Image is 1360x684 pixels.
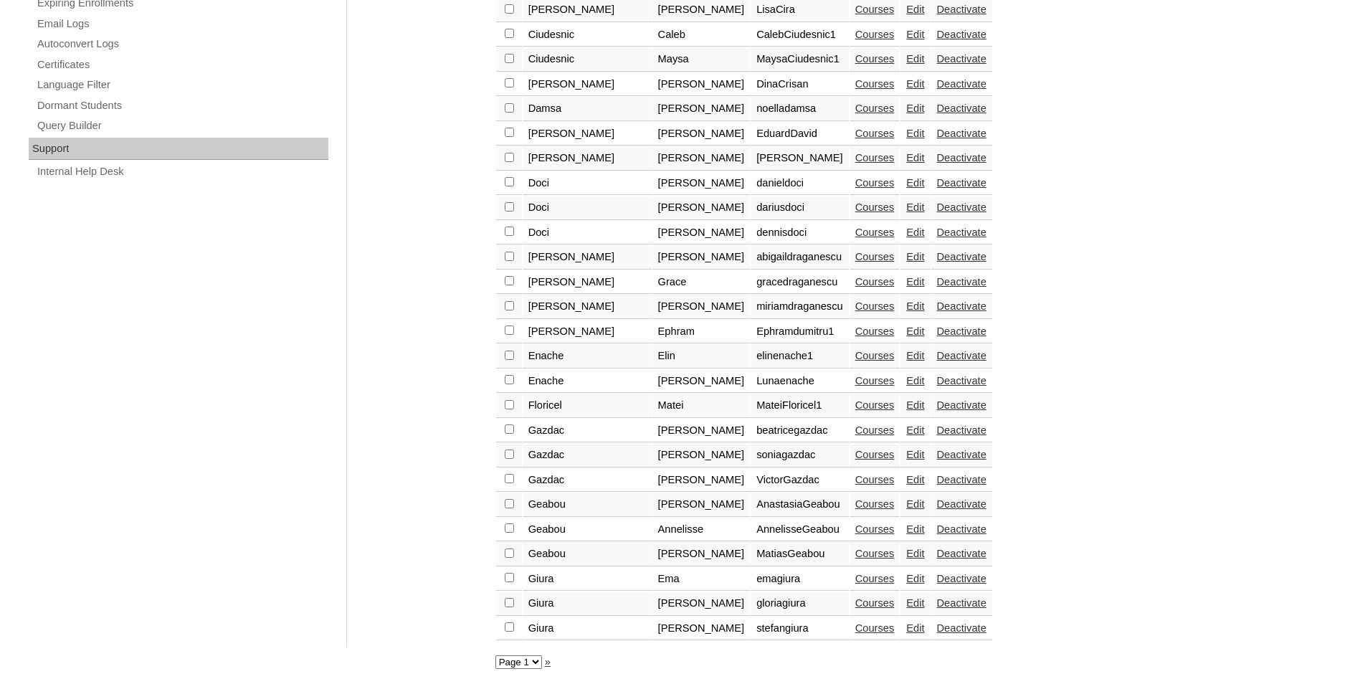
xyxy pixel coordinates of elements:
[523,295,652,319] td: [PERSON_NAME]
[652,344,751,369] td: Elin
[523,196,652,220] td: Doci
[29,138,328,161] div: Support
[906,498,924,510] a: Edit
[855,152,895,163] a: Courses
[523,567,652,592] td: Giura
[523,47,652,72] td: Ciudesnic
[906,103,924,114] a: Edit
[751,97,849,121] td: noelladamsa
[523,23,652,47] td: Ciudesnic
[906,622,924,634] a: Edit
[523,468,652,493] td: Gazdac
[523,270,652,295] td: [PERSON_NAME]
[523,419,652,443] td: Gazdac
[906,350,924,361] a: Edit
[751,171,849,196] td: danieldoci
[652,47,751,72] td: Maysa
[523,221,652,245] td: Doci
[652,419,751,443] td: [PERSON_NAME]
[652,245,751,270] td: [PERSON_NAME]
[937,622,986,634] a: Deactivate
[937,128,986,139] a: Deactivate
[751,419,849,443] td: beatricegazdac
[751,344,849,369] td: elinenache1
[855,424,895,436] a: Courses
[937,597,986,609] a: Deactivate
[523,320,652,344] td: [PERSON_NAME]
[937,474,986,485] a: Deactivate
[855,29,895,40] a: Courses
[523,344,652,369] td: Enache
[937,449,986,460] a: Deactivate
[855,300,895,312] a: Courses
[937,498,986,510] a: Deactivate
[855,326,895,337] a: Courses
[906,128,924,139] a: Edit
[751,394,849,418] td: MateiFloricel1
[855,128,895,139] a: Courses
[36,15,328,33] a: Email Logs
[906,78,924,90] a: Edit
[652,221,751,245] td: [PERSON_NAME]
[523,617,652,641] td: Giura
[751,468,849,493] td: VictorGazdac
[36,117,328,135] a: Query Builder
[751,542,849,566] td: MatiasGeabou
[937,29,986,40] a: Deactivate
[36,163,328,181] a: Internal Help Desk
[855,622,895,634] a: Courses
[523,493,652,517] td: Geabou
[652,567,751,592] td: Ema
[906,424,924,436] a: Edit
[751,146,849,171] td: [PERSON_NAME]
[906,573,924,584] a: Edit
[937,227,986,238] a: Deactivate
[652,394,751,418] td: Matei
[652,493,751,517] td: [PERSON_NAME]
[36,76,328,94] a: Language Filter
[855,573,895,584] a: Courses
[855,276,895,288] a: Courses
[906,227,924,238] a: Edit
[523,245,652,270] td: [PERSON_NAME]
[855,78,895,90] a: Courses
[751,270,849,295] td: gracedraganescu
[855,375,895,386] a: Courses
[906,251,924,262] a: Edit
[937,326,986,337] a: Deactivate
[751,443,849,467] td: soniagazdac
[652,320,751,344] td: Ephram
[906,276,924,288] a: Edit
[937,424,986,436] a: Deactivate
[855,103,895,114] a: Courses
[523,518,652,542] td: Geabou
[652,592,751,616] td: [PERSON_NAME]
[937,350,986,361] a: Deactivate
[751,245,849,270] td: abigaildraganescu
[523,72,652,97] td: [PERSON_NAME]
[937,276,986,288] a: Deactivate
[523,542,652,566] td: Geabou
[906,29,924,40] a: Edit
[36,35,328,53] a: Autoconvert Logs
[652,468,751,493] td: [PERSON_NAME]
[906,300,924,312] a: Edit
[523,122,652,146] td: [PERSON_NAME]
[937,53,986,65] a: Deactivate
[652,617,751,641] td: [PERSON_NAME]
[937,78,986,90] a: Deactivate
[751,567,849,592] td: emagiura
[906,449,924,460] a: Edit
[937,300,986,312] a: Deactivate
[523,443,652,467] td: Gazdac
[937,103,986,114] a: Deactivate
[937,573,986,584] a: Deactivate
[855,350,895,361] a: Courses
[523,592,652,616] td: Giura
[751,369,849,394] td: Lunaenache
[937,4,986,15] a: Deactivate
[906,474,924,485] a: Edit
[652,97,751,121] td: [PERSON_NAME]
[652,443,751,467] td: [PERSON_NAME]
[906,4,924,15] a: Edit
